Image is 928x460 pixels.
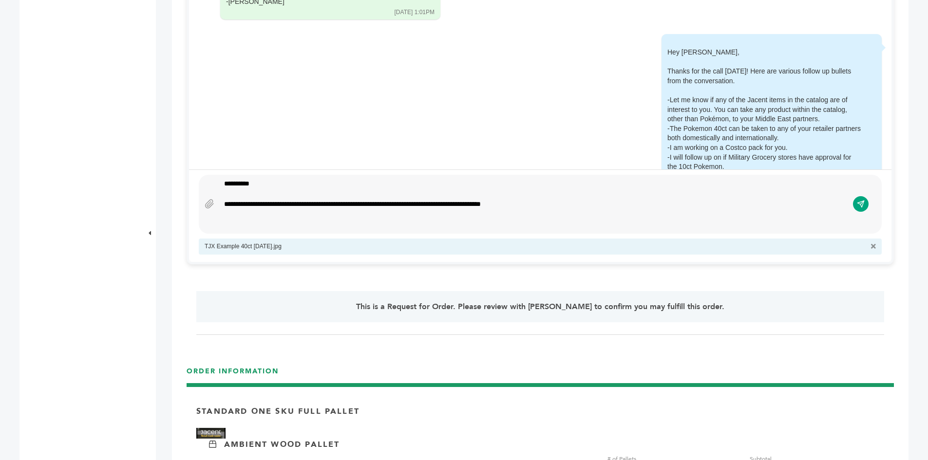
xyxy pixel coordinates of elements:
[209,441,216,448] img: Ambient
[224,301,856,313] p: This is a Request for Order. Please review with [PERSON_NAME] to confirm you may fulfill this order.
[196,428,226,439] img: Brand Name
[187,367,894,384] h3: ORDER INFORMATION
[196,406,360,417] p: Standard One Sku Full Pallet
[667,48,862,258] div: Hey [PERSON_NAME], Thanks for the call [DATE]! Here are various follow up bullets from the conver...
[205,242,866,251] span: TJX Example 40ct [DATE].jpg
[224,439,340,450] p: Ambient Wood Pallet
[395,8,435,17] div: [DATE] 1:01PM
